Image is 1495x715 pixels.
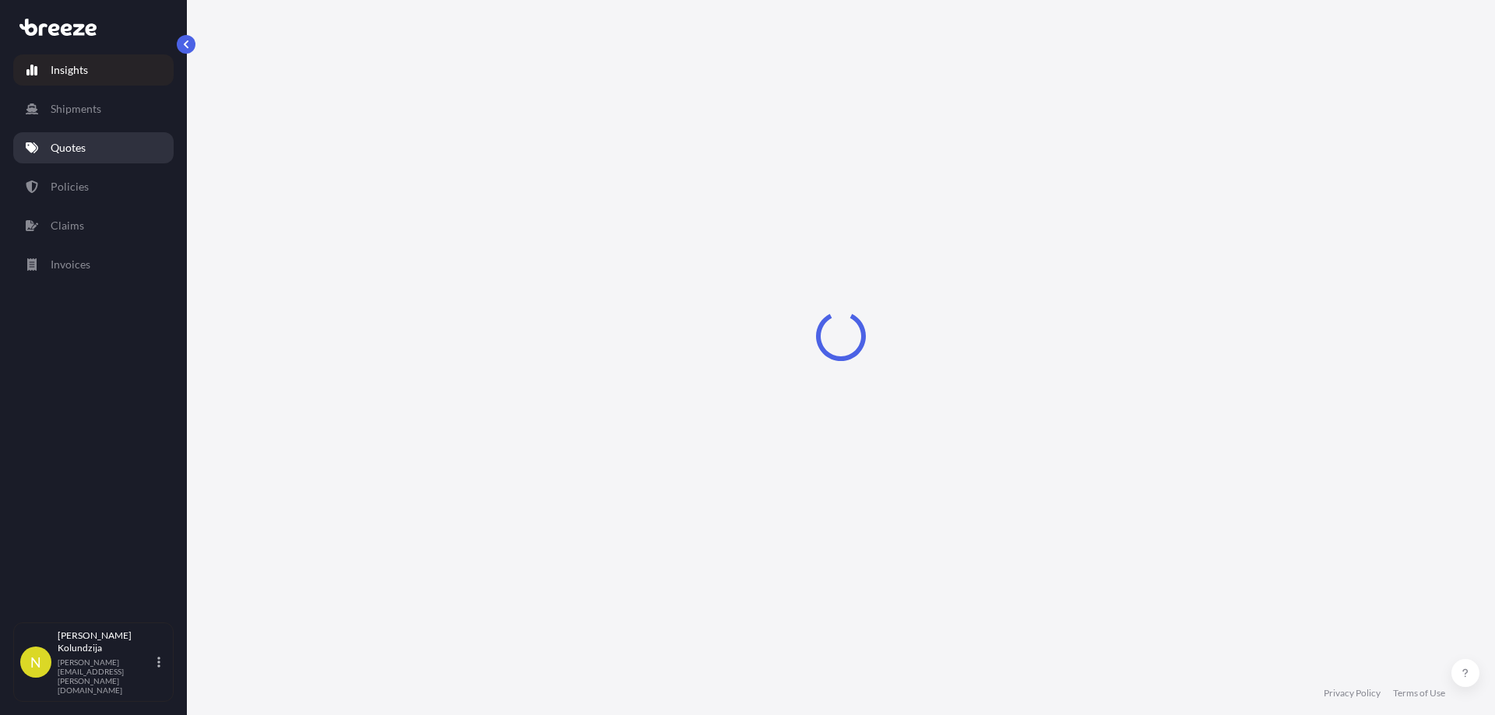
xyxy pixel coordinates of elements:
[13,132,174,163] a: Quotes
[51,62,88,78] p: Insights
[13,93,174,124] a: Shipments
[58,657,154,695] p: [PERSON_NAME][EMAIL_ADDRESS][PERSON_NAME][DOMAIN_NAME]
[13,249,174,280] a: Invoices
[1324,687,1381,699] a: Privacy Policy
[13,210,174,241] a: Claims
[1393,687,1445,699] a: Terms of Use
[51,101,101,117] p: Shipments
[51,179,89,195] p: Policies
[30,654,41,670] span: N
[51,257,90,272] p: Invoices
[58,629,154,654] p: [PERSON_NAME] Kolundzija
[13,54,174,86] a: Insights
[13,171,174,202] a: Policies
[51,218,84,233] p: Claims
[51,140,86,156] p: Quotes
